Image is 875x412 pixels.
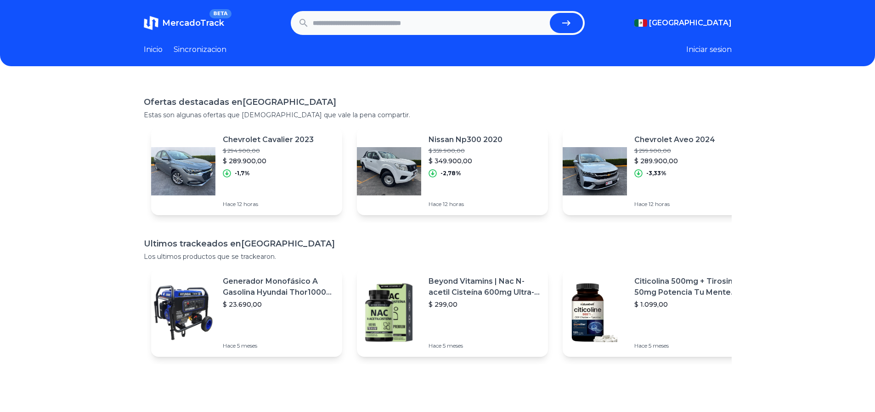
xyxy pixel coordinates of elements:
p: -3,33% [646,170,666,177]
button: Iniciar sesion [686,44,732,55]
a: MercadoTrackBETA [144,16,224,30]
a: Featured imageNissan Np300 2020$ 359.900,00$ 349.900,00-2,78%Hace 12 horas [357,127,548,215]
p: Los ultimos productos que se trackearon. [144,252,732,261]
p: Hace 12 horas [429,200,502,208]
p: Chevrolet Aveo 2024 [634,134,715,145]
img: Featured image [563,139,627,203]
a: Featured imageGenerador Monofásico A Gasolina Hyundai Thor10000 P 11.5 Kw$ 23.690,00Hace 5 meses [151,269,342,357]
span: MercadoTrack [162,18,224,28]
p: -2,78% [440,170,461,177]
p: $ 289.900,00 [223,156,314,166]
a: Featured imageCiticolina 500mg + Tirosina 50mg Potencia Tu Mente (120caps) Sabor Sin Sabor$ 1.099... [563,269,754,357]
p: -1,7% [235,170,250,177]
p: $ 294.900,00 [223,147,314,154]
img: MercadoTrack [144,16,158,30]
p: Chevrolet Cavalier 2023 [223,134,314,145]
p: Beyond Vitamins | Nac N-acetil Cisteína 600mg Ultra-premium Con Inulina De Agave (prebiótico Natu... [429,276,541,298]
p: Generador Monofásico A Gasolina Hyundai Thor10000 P 11.5 Kw [223,276,335,298]
p: $ 289.900,00 [634,156,715,166]
img: Featured image [357,280,421,345]
a: Featured imageChevrolet Aveo 2024$ 299.900,00$ 289.900,00-3,33%Hace 12 horas [563,127,754,215]
img: Mexico [634,19,647,27]
span: [GEOGRAPHIC_DATA] [649,17,732,29]
p: Hace 12 horas [634,200,715,208]
p: Estas son algunas ofertas que [DEMOGRAPHIC_DATA] que vale la pena compartir. [144,110,732,120]
p: Hace 5 meses [634,342,746,349]
p: $ 23.690,00 [223,300,335,309]
p: $ 299,00 [429,300,541,309]
h1: Ofertas destacadas en [GEOGRAPHIC_DATA] [144,96,732,109]
p: Nissan Np300 2020 [429,134,502,145]
p: $ 1.099,00 [634,300,746,309]
img: Featured image [151,139,215,203]
p: $ 299.900,00 [634,147,715,154]
a: Featured imageChevrolet Cavalier 2023$ 294.900,00$ 289.900,00-1,7%Hace 12 horas [151,127,342,215]
span: BETA [209,9,231,18]
a: Inicio [144,44,163,55]
p: Citicolina 500mg + Tirosina 50mg Potencia Tu Mente (120caps) Sabor Sin Sabor [634,276,746,298]
img: Featured image [151,280,215,345]
p: Hace 5 meses [429,342,541,349]
p: Hace 12 horas [223,200,314,208]
img: Featured image [357,139,421,203]
p: $ 359.900,00 [429,147,502,154]
a: Sincronizacion [174,44,226,55]
button: [GEOGRAPHIC_DATA] [634,17,732,29]
h1: Ultimos trackeados en [GEOGRAPHIC_DATA] [144,237,732,250]
a: Featured imageBeyond Vitamins | Nac N-acetil Cisteína 600mg Ultra-premium Con Inulina De Agave (p... [357,269,548,357]
p: $ 349.900,00 [429,156,502,166]
p: Hace 5 meses [223,342,335,349]
img: Featured image [563,280,627,345]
